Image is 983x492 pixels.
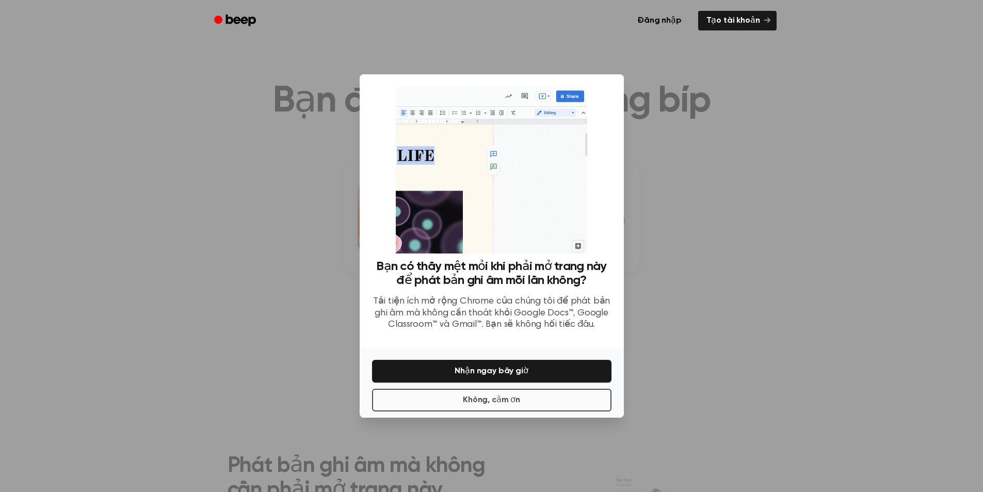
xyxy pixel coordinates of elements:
font: Không, cảm ơn [463,396,520,404]
button: Nhận ngay bây giờ [372,360,611,383]
img: Tiện ích mở rộng tiếng bíp đang hoạt động [396,87,587,253]
font: Đăng nhập [637,17,682,25]
a: Đăng nhập [627,9,692,33]
font: Tạo tài khoản [706,17,760,25]
font: Nhận ngay bây giờ [455,367,528,375]
a: Tiếng bíp [207,11,265,31]
button: Không, cảm ơn [372,389,611,411]
a: Tạo tài khoản [698,11,777,30]
font: Bạn có thấy mệt mỏi khi phải mở trang này để phát bản ghi âm mỗi lần không? [376,260,606,287]
font: Tải tiện ích mở rộng Chrome của chúng tôi để phát bản ghi âm mà không cần thoát khỏi Google Docs™... [373,297,610,329]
